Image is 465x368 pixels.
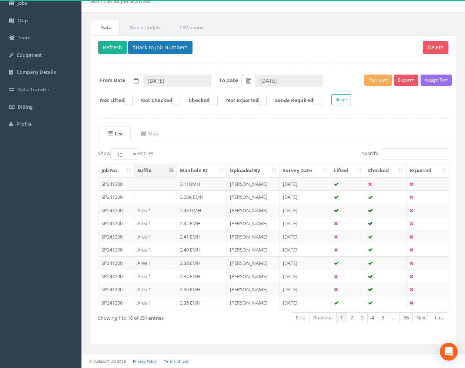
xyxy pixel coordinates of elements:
td: 2.41 EMH [177,230,227,243]
td: SP241200 [98,270,134,283]
th: Job No: activate to sort column ascending [98,164,134,177]
td: [DATE] [280,270,331,283]
a: First [292,312,310,323]
td: 2.42 EMH [177,217,227,230]
span: Company Details [17,69,56,75]
button: Export [394,75,418,86]
td: 2.38 EMH [177,256,227,270]
a: 66 [399,312,413,323]
td: Area 1 [134,217,177,230]
td: SP241200 [98,230,134,243]
td: [DATE] [280,190,331,204]
small: © Kullasoft Ltd 2025 [89,359,126,364]
td: 2.08A EMH [177,190,227,204]
a: CSV Import [170,20,213,35]
label: From Date [100,77,126,84]
td: SP241200 [98,204,134,217]
td: [PERSON_NAME] [227,283,280,296]
uib-tab-heading: Map [141,130,158,137]
td: SP241200 [98,243,134,256]
a: 3 [357,312,368,323]
td: 3.11UMH [177,177,227,191]
select: Showentries [110,148,138,160]
td: [DATE] [280,217,331,230]
input: Search: [381,148,448,160]
a: 5 [378,312,388,323]
span: Profile [16,121,31,127]
label: To Date [219,77,238,84]
label: Not Exported [219,97,267,105]
td: Area 1 [134,204,177,217]
th: Survey Date: activate to sort column ascending [280,164,331,177]
a: List [98,126,131,141]
span: Data Transfer [17,86,50,93]
td: [DATE] [280,204,331,217]
a: Last [431,312,448,323]
td: [PERSON_NAME] [227,204,280,217]
td: Area 1 [134,283,177,296]
a: Privacy Policy [133,359,157,364]
a: Map [131,126,166,141]
td: [DATE] [280,296,331,309]
a: Previous [309,312,337,323]
label: Checked [181,97,218,105]
td: Area 1 [134,256,177,270]
th: Suffix: activate to sort column descending [134,164,177,177]
td: [PERSON_NAME] [227,256,280,270]
a: Data [91,20,120,35]
td: SP241200 [98,190,134,204]
th: Manhole ID: activate to sort column ascending [177,164,227,177]
td: [DATE] [280,256,331,270]
span: Equipment [17,52,42,58]
a: Next [412,312,431,323]
a: … [388,312,400,323]
td: 2.43 UMH [177,204,227,217]
td: [PERSON_NAME] [227,177,280,191]
td: 2.37 EMH [177,270,227,283]
th: Uploaded By: activate to sort column ascending [227,164,280,177]
div: Open Intercom Messenger [440,343,458,361]
label: Search: [362,148,448,160]
td: SP241200 [98,256,134,270]
td: [DATE] [280,283,331,296]
td: [PERSON_NAME] [227,296,280,309]
td: [PERSON_NAME] [227,270,280,283]
label: Show entries [98,148,153,160]
td: [DATE] [280,230,331,243]
a: Terms of Use [164,359,188,364]
button: Refresh [98,41,127,54]
span: Team [18,34,30,41]
button: Preview [364,75,392,86]
td: [DATE] [280,177,331,191]
button: Delete [423,41,448,54]
td: [PERSON_NAME] [227,243,280,256]
td: [PERSON_NAME] [227,230,280,243]
label: Not Checked [134,97,180,105]
th: Checked: activate to sort column ascending [365,164,407,177]
a: 2 [347,312,357,323]
th: Lifted: activate to sort column ascending [331,164,365,177]
button: Reset [331,94,351,105]
button: Back to Job Numbers [128,41,193,54]
th: Exported: activate to sort column ascending [407,164,449,177]
td: 2.35 EMH [177,296,227,309]
td: [PERSON_NAME] [227,217,280,230]
span: Map [17,17,28,24]
a: 4 [367,312,378,323]
div: Showing 1 to 10 of 651 entries [98,312,238,322]
span: Billing [18,103,33,110]
td: Area 1 [134,270,177,283]
td: SP241200 [98,217,134,230]
td: Area 1 [134,243,177,256]
label: Sonde Required [268,97,321,105]
td: Area 1 [134,296,177,309]
button: Assign To [421,75,452,86]
uib-tab-heading: List [108,130,123,137]
td: SP241200 [98,177,134,191]
td: 2.36 EMH [177,283,227,296]
td: SP241200 [98,283,134,296]
input: From Date [143,75,211,87]
td: [PERSON_NAME] [227,190,280,204]
td: Area 1 [134,230,177,243]
a: Batch Update [120,20,169,35]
